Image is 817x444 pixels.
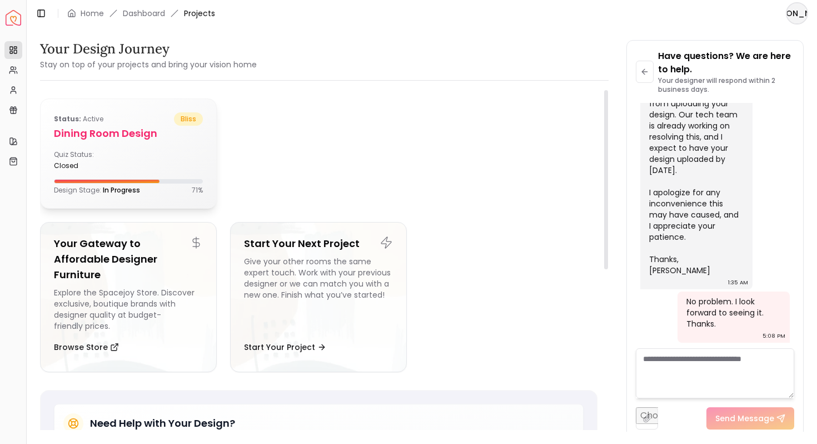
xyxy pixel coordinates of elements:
a: Your Gateway to Affordable Designer FurnitureExplore the Spacejoy Store. Discover exclusive, bout... [40,222,217,372]
div: Quiz Status: [54,150,124,170]
div: Give your other rooms the same expert touch. Work with your previous designer or we can match you... [244,256,393,332]
div: closed [54,161,124,170]
button: [PERSON_NAME] [786,2,808,24]
p: Have questions? We are here to help. [658,50,794,76]
div: 1:35 AM [728,277,748,288]
span: Projects [184,8,215,19]
p: 71 % [192,186,203,195]
h3: Your Design Journey [40,40,257,58]
p: Your designer will respond within 2 business days. [658,76,794,94]
span: In Progress [103,185,140,195]
a: Home [81,8,104,19]
b: Status: [54,114,81,124]
p: active [54,112,103,126]
small: Stay on top of your projects and bring your vision home [40,59,257,70]
h5: Your Gateway to Affordable Designer Furniture [54,236,203,283]
button: Browse Store [54,336,119,358]
nav: breadcrumb [67,8,215,19]
h5: Start Your Next Project [244,236,393,251]
a: Spacejoy [6,10,21,26]
div: 5:08 PM [763,330,785,342]
h5: Need Help with Your Design? [90,416,235,431]
button: Start Your Project [244,336,326,358]
div: Explore the Spacejoy Store. Discover exclusive, boutique brands with designer quality at budget-f... [54,287,203,332]
div: No problem. I look forward to seeing it. Thanks. [686,296,779,329]
a: Dashboard [123,8,165,19]
span: bliss [174,112,203,126]
img: Spacejoy Logo [6,10,21,26]
h5: Dining Room design [54,126,203,141]
a: Start Your Next ProjectGive your other rooms the same expert touch. Work with your previous desig... [230,222,407,372]
p: Design Stage: [54,186,140,195]
span: [PERSON_NAME] [787,3,807,23]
